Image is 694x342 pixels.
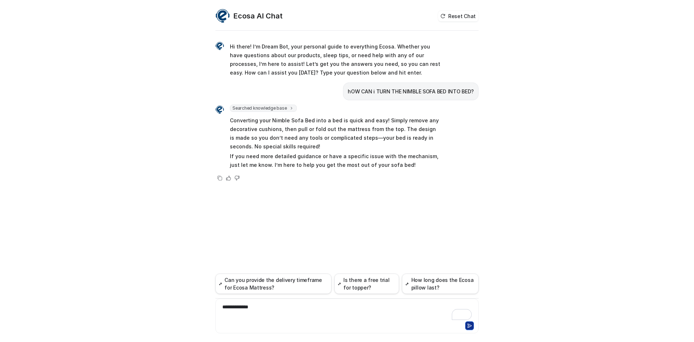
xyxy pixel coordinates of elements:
[215,42,224,50] img: Widget
[215,9,230,23] img: Widget
[402,274,479,294] button: How long does the Ecosa pillow last?
[215,105,224,114] img: Widget
[348,87,474,96] p: hOW CAN i TURN THE NIMBLE SOFA BED INTO BED?
[230,152,441,169] p: If you need more detailed guidance or have a specific issue with the mechanism, just let me know....
[230,105,297,112] span: Searched knowledge base
[230,116,441,151] p: Converting your Nimble Sofa Bed into a bed is quick and easy! Simply remove any decorative cushio...
[438,11,479,21] button: Reset Chat
[334,274,399,294] button: Is there a free trial for topper?
[230,42,441,77] p: Hi there! I’m Dream Bot, your personal guide to everything Ecosa. Whether you have questions abou...
[217,303,477,320] div: To enrich screen reader interactions, please activate Accessibility in Grammarly extension settings
[215,274,331,294] button: Can you provide the delivery timeframe for Ecosa Mattress?
[234,11,283,21] h2: Ecosa AI Chat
